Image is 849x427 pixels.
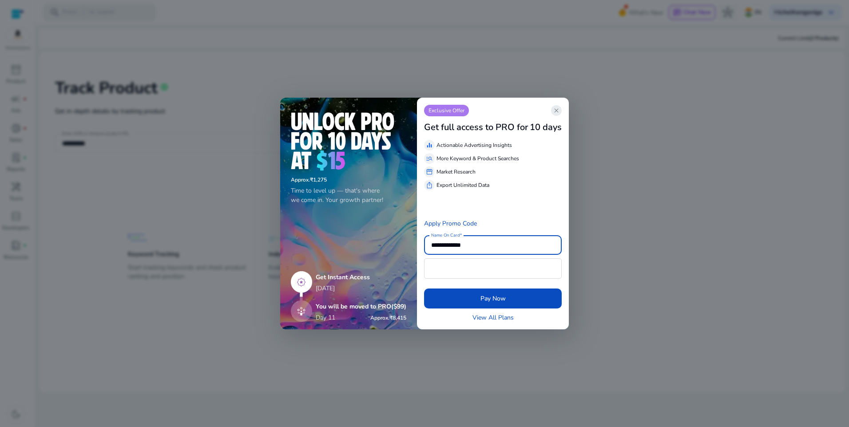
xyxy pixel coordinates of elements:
p: Actionable Advertising Insights [436,141,512,149]
h3: 10 days [530,122,562,133]
p: [DATE] [316,284,406,293]
p: Market Research [436,168,476,176]
span: close [553,107,560,114]
a: Apply Promo Code [424,219,477,228]
h3: Get full access to PRO for [424,122,528,133]
span: Approx. [291,176,310,183]
h5: You will be moved to PRO [316,303,406,311]
span: manage_search [426,155,433,162]
span: ios_share [426,182,433,189]
p: Export Unlimited Data [436,181,489,189]
p: Exclusive Offer [424,105,469,116]
h6: ₹8,415 [370,315,406,321]
span: storefront [426,168,433,175]
iframe: Secure card payment input frame [429,260,557,277]
p: More Keyword & Product Searches [436,154,519,162]
h6: ₹1,275 [291,177,406,183]
p: Time to level up — that's where we come in. Your growth partner! [291,186,406,205]
span: Pay Now [480,294,506,303]
mat-label: Name On Card [431,232,460,238]
p: Day 11 [316,313,335,322]
button: Pay Now [424,289,562,308]
span: Approx. [370,314,389,321]
a: View All Plans [472,313,514,322]
span: ($99) [391,302,406,311]
span: equalizer [426,142,433,149]
h5: Get Instant Access [316,274,406,281]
